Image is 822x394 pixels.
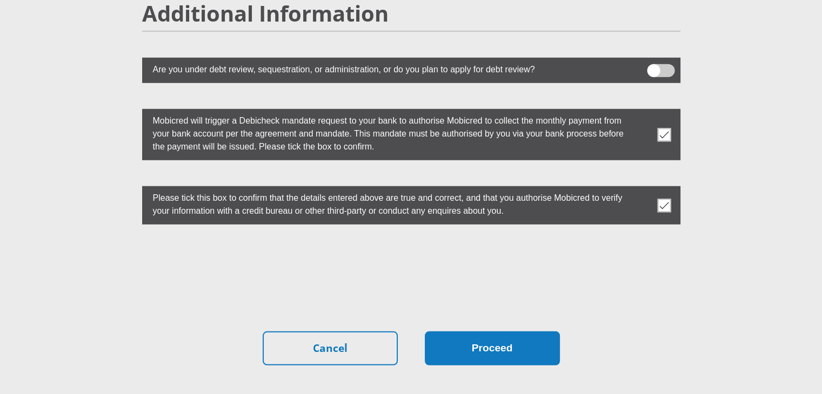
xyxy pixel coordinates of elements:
[263,331,398,365] a: Cancel
[142,1,680,26] h2: Additional Information
[142,109,626,156] label: Mobicred will trigger a Debicheck mandate request to your bank to authorise Mobicred to collect t...
[142,58,626,79] label: Are you under debt review, sequestration, or administration, or do you plan to apply for debt rev...
[329,250,493,293] iframe: reCAPTCHA
[425,331,560,365] button: Proceed
[142,186,626,220] label: Please tick this box to confirm that the details entered above are true and correct, and that you...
